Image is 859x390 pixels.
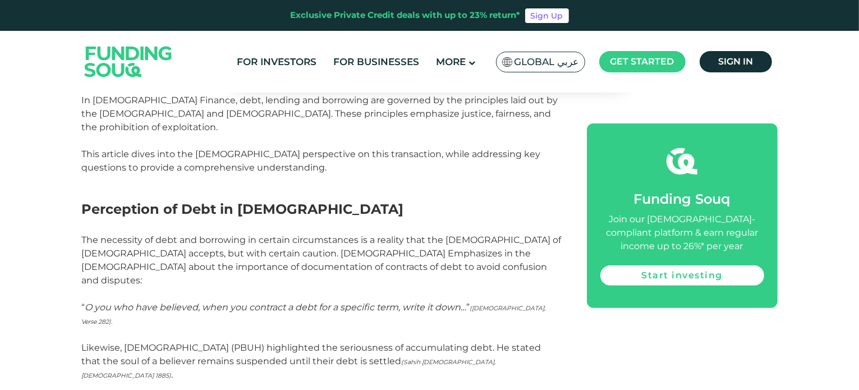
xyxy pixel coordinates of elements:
[600,213,764,253] div: Join our [DEMOGRAPHIC_DATA]-compliant platform & earn regular income up to 26%* per year
[600,265,764,286] a: Start investing
[234,53,319,71] a: For Investors
[502,57,512,67] img: SA Flag
[610,56,674,67] span: Get started
[667,146,697,177] img: fsicon
[525,8,569,23] a: Sign Up
[85,302,461,313] em: O you who have believed, when you contract a debt for a specific term, write it down
[82,287,562,328] p: “ …”
[634,191,731,207] span: Funding Souq
[436,56,466,67] span: More
[82,94,562,175] p: In [DEMOGRAPHIC_DATA] Finance, debt, lending and borrowing are governed by the principles laid ou...
[74,33,183,90] img: Logo
[82,201,562,234] h2: Perception of Debt in [DEMOGRAPHIC_DATA]
[330,53,422,71] a: For Businesses
[515,56,579,68] span: Global عربي
[82,233,562,287] p: The necessity of debt and borrowing in certain circumstances is a reality that the [DEMOGRAPHIC_D...
[291,9,521,22] div: Exclusive Private Credit deals with up to 23% return*
[700,51,772,72] a: Sign in
[718,56,753,67] span: Sign in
